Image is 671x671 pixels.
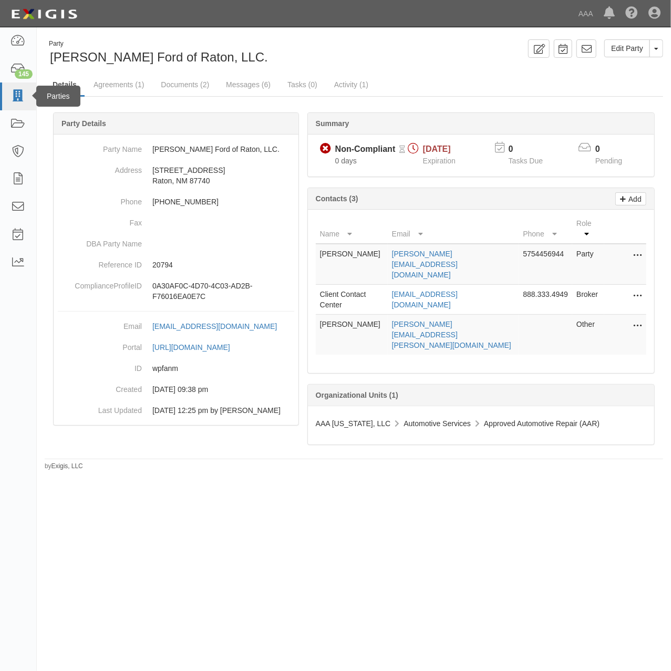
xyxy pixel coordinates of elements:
p: 0A30AF0C-4D70-4C03-AD2B-F76016EA0E7C [152,281,294,302]
a: Messages (6) [218,74,278,95]
td: Broker [572,285,604,315]
span: Approved Automotive Repair (AAR) [484,419,600,428]
a: [URL][DOMAIN_NAME] [152,343,242,352]
dt: Party Name [58,139,142,154]
span: [PERSON_NAME] Ford of Raton, LLC. [50,50,268,64]
i: Pending Review [399,146,405,153]
a: Activity (1) [326,74,376,95]
dt: Last Updated [58,400,142,416]
b: Party Details [61,119,106,128]
div: Phil Long Ford of Raton, LLC. [45,39,346,66]
dd: 09/30/2025 12:25 pm by Samantha Molina [58,400,294,421]
b: Organizational Units (1) [316,391,398,399]
a: Details [45,74,85,97]
dt: ID [58,358,142,374]
div: Party [49,39,268,48]
td: [PERSON_NAME] [316,315,388,355]
a: [PERSON_NAME][EMAIL_ADDRESS][PERSON_NAME][DOMAIN_NAME] [392,320,511,349]
td: [PERSON_NAME] [316,244,388,285]
td: 888.333.4949 [519,285,572,315]
p: 0 [509,143,556,156]
dt: DBA Party Name [58,233,142,249]
span: Tasks Due [509,157,543,165]
dd: [STREET_ADDRESS] Raton, NM 87740 [58,160,294,191]
dd: [PERSON_NAME] Ford of Raton, LLC. [58,139,294,160]
p: Add [626,193,642,205]
span: [DATE] [423,144,451,153]
b: Contacts (3) [316,194,358,203]
a: Documents (2) [153,74,217,95]
div: 145 [15,69,33,79]
a: Add [615,192,646,205]
small: by [45,462,83,471]
span: Automotive Services [404,419,471,428]
th: Email [388,214,519,244]
th: Role [572,214,604,244]
dd: [PHONE_NUMBER] [58,191,294,212]
span: Pending [595,157,622,165]
dt: Fax [58,212,142,228]
img: logo-5460c22ac91f19d4615b14bd174203de0afe785f0fc80cf4dbbc73dc1793850b.png [8,5,80,24]
i: Help Center - Complianz [625,7,638,20]
p: 0 [595,143,635,156]
div: Non-Compliant [335,143,396,156]
p: 20794 [152,260,294,270]
dd: wpfanm [58,358,294,379]
a: Edit Party [604,39,650,57]
td: Party [572,244,604,285]
a: [PERSON_NAME][EMAIL_ADDRESS][DOMAIN_NAME] [392,250,458,279]
td: 5754456944 [519,244,572,285]
span: Since 09/30/2025 [335,157,357,165]
a: Agreements (1) [86,74,152,95]
th: Phone [519,214,572,244]
a: AAA [573,3,598,24]
a: [EMAIL_ADDRESS][DOMAIN_NAME] [152,322,288,331]
dt: Created [58,379,142,395]
i: Non-Compliant [320,143,331,154]
td: Other [572,315,604,355]
div: Parties [36,86,80,107]
span: AAA [US_STATE], LLC [316,419,391,428]
dt: Reference ID [58,254,142,270]
dt: ComplianceProfileID [58,275,142,291]
b: Summary [316,119,349,128]
a: [EMAIL_ADDRESS][DOMAIN_NAME] [392,290,458,309]
a: Tasks (0) [280,74,325,95]
dt: Portal [58,337,142,353]
dt: Phone [58,191,142,207]
span: Expiration [423,157,456,165]
dt: Address [58,160,142,176]
dt: Email [58,316,142,332]
a: Exigis, LLC [51,462,83,470]
td: Client Contact Center [316,285,388,315]
div: [EMAIL_ADDRESS][DOMAIN_NAME] [152,321,277,332]
dd: 03/09/2023 09:38 pm [58,379,294,400]
th: Name [316,214,388,244]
